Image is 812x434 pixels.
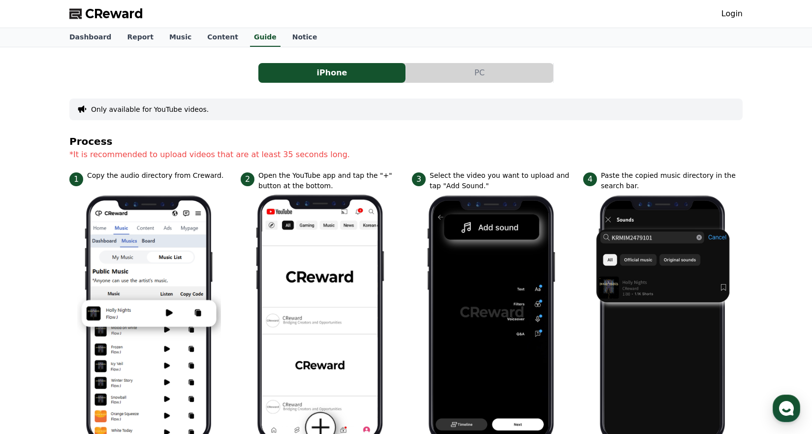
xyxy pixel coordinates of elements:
a: Notice [284,28,325,47]
span: Messages [82,328,111,335]
a: Messages [65,312,127,337]
p: Open the YouTube app and tap the "+" button at the bottom. [258,170,400,191]
a: Music [161,28,199,47]
p: Copy the audio directory from Creward. [87,170,223,181]
span: Home [25,327,42,335]
p: Select the video you want to upload and tap "Add Sound." [430,170,571,191]
a: Report [119,28,161,47]
a: Content [199,28,246,47]
a: Settings [127,312,189,337]
p: *It is recommended to upload videos that are at least 35 seconds long. [69,149,743,161]
a: Home [3,312,65,337]
a: Dashboard [62,28,119,47]
a: Login [721,8,743,20]
button: PC [406,63,553,83]
a: Guide [250,28,281,47]
span: 2 [241,172,254,186]
a: CReward [69,6,143,22]
a: iPhone [258,63,406,83]
button: iPhone [258,63,406,83]
span: 4 [583,172,597,186]
span: Settings [146,327,170,335]
button: Only available for YouTube videos. [91,104,209,114]
h4: Process [69,136,743,147]
span: 1 [69,172,83,186]
a: PC [406,63,554,83]
span: CReward [85,6,143,22]
span: 3 [412,172,426,186]
p: Paste the copied music directory in the search bar. [601,170,743,191]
